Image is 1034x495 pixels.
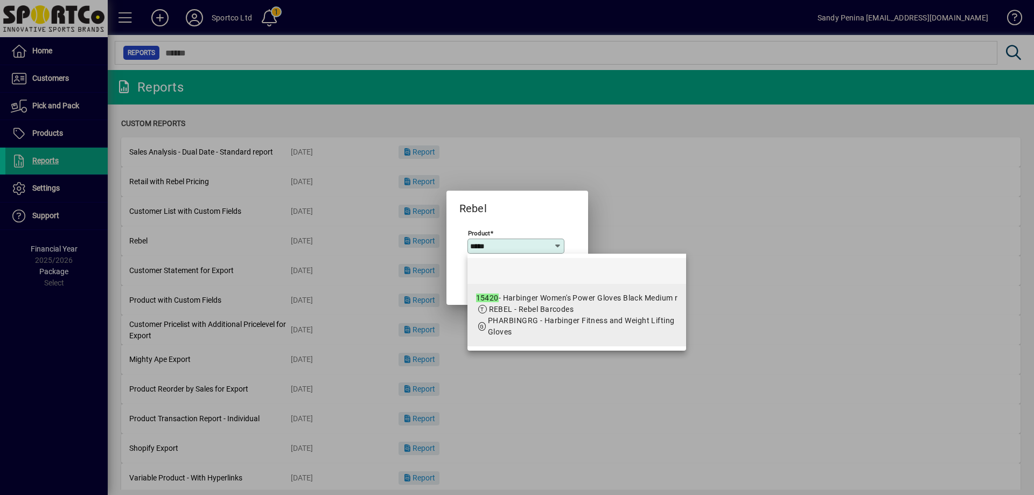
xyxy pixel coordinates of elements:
[446,191,500,217] h2: Rebel
[489,305,574,313] span: REBEL - Rebel Barcodes
[488,316,674,336] span: PHARBINGRG - Harbinger Fitness and Weight Lifting Gloves
[467,284,687,346] mat-option: 15420 - Harbinger Women's Power Gloves Black Medium r
[476,294,499,302] em: 15420
[468,229,490,236] mat-label: Product
[476,292,678,304] div: - Harbinger Women's Power Gloves Black Medium r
